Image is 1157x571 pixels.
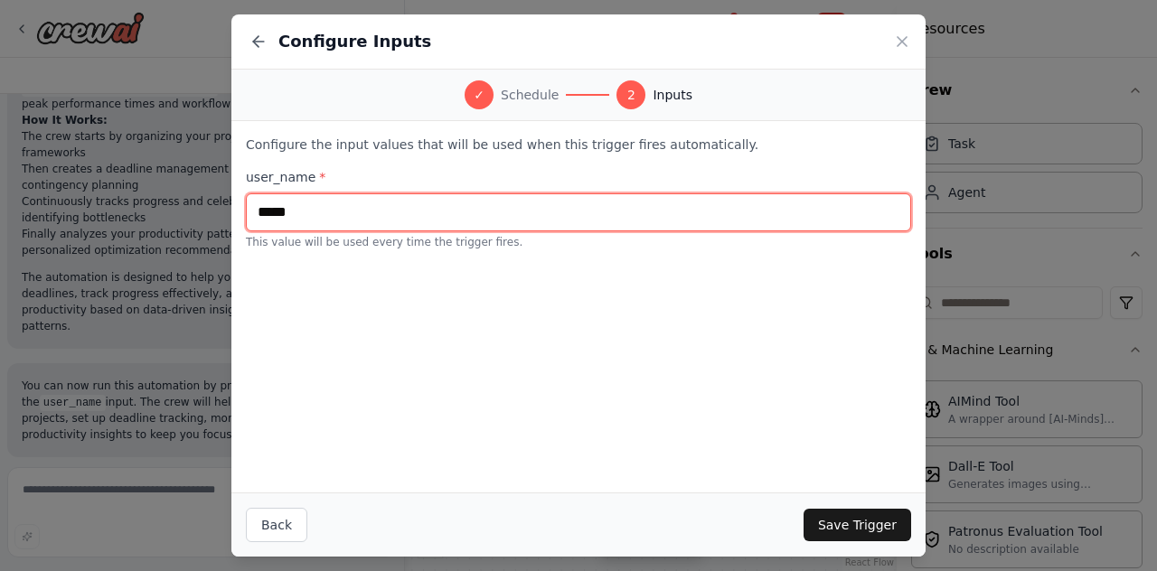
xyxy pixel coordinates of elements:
[246,235,911,249] p: This value will be used every time the trigger fires.
[653,86,692,104] span: Inputs
[246,136,911,154] p: Configure the input values that will be used when this trigger fires automatically.
[465,80,494,109] div: ✓
[246,168,911,186] label: user_name
[804,509,911,541] button: Save Trigger
[246,508,307,542] button: Back
[616,80,645,109] div: 2
[501,86,559,104] span: Schedule
[278,29,431,54] h2: Configure Inputs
